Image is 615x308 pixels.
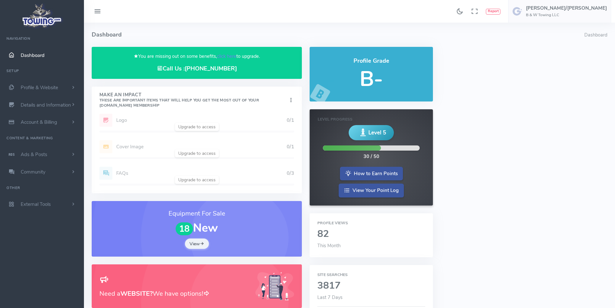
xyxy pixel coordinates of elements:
[21,201,51,207] span: External Tools
[21,151,47,158] span: Ads & Posts
[339,184,404,197] a: View Your Point Log
[318,117,425,122] h6: Level Progress
[99,92,288,108] h4: Make An Impact
[185,65,237,72] a: [PHONE_NUMBER]
[185,239,209,249] a: View
[340,167,403,181] a: How to Earn Points
[584,32,607,39] li: Dashboard
[317,281,425,291] h2: 3817
[99,222,294,235] h1: New
[526,5,607,11] h5: [PERSON_NAME]/[PERSON_NAME]
[255,272,294,300] img: Generic placeholder image
[364,153,379,160] div: 30 / 50
[317,68,425,90] h5: B-
[512,6,523,16] img: user-image
[21,52,45,58] span: Dashboard
[317,242,341,249] span: This Month
[92,23,584,47] h4: Dashboard
[317,229,425,239] h2: 82
[99,65,294,72] h4: Call Us :
[317,294,343,301] span: Last 7 Days
[20,2,64,29] img: logo
[99,98,259,108] small: These are important items that will help you get the most out of your [DOMAIN_NAME] Membership
[217,53,236,59] a: click here
[368,129,386,137] span: Level 5
[21,84,58,91] span: Profile & Website
[99,289,248,299] h3: Need a We have options!
[21,169,46,175] span: Community
[120,289,153,298] b: WEBSITE?
[21,119,57,125] span: Account & Billing
[99,209,294,218] h3: Equipment For Sale
[486,9,500,15] button: Report
[99,53,294,60] p: You are missing out on some benefits, to upgrade.
[176,222,193,236] span: 18
[317,221,425,225] h6: Profile Views
[526,13,607,17] h6: B & W Towing LLC
[317,273,425,277] h6: Site Searches
[21,102,71,108] span: Details and Information
[317,58,425,64] h4: Profile Grade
